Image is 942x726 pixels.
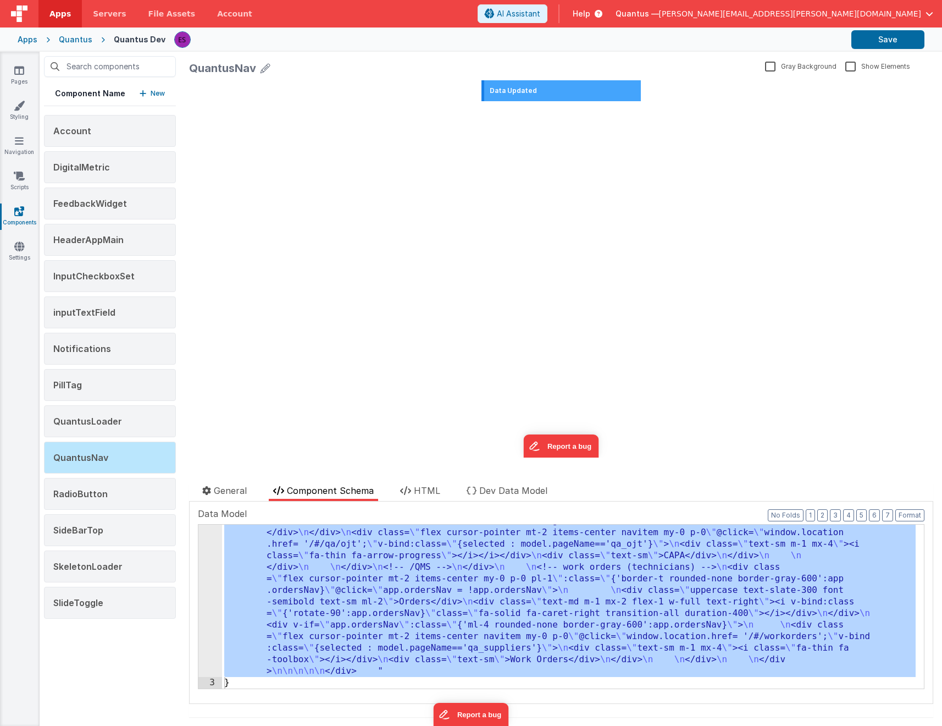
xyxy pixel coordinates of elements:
[53,271,135,282] span: InputCheckboxSet
[44,56,176,77] input: Search components
[830,509,841,521] button: 3
[114,34,165,45] div: Quantus Dev
[434,703,509,726] iframe: Marker.io feedback button
[53,380,82,391] span: PillTag
[869,509,880,521] button: 6
[53,597,103,608] span: SlideToggle
[53,561,123,572] span: SkeletonLoader
[18,34,37,45] div: Apps
[616,8,933,19] button: Quantus — [PERSON_NAME][EMAIL_ADDRESS][PERSON_NAME][DOMAIN_NAME]
[53,125,91,136] span: Account
[53,343,111,354] span: Notifications
[616,8,659,19] span: Quantus —
[414,485,440,496] span: HTML
[659,8,921,19] span: [PERSON_NAME][EMAIL_ADDRESS][PERSON_NAME][DOMAIN_NAME]
[882,509,893,521] button: 7
[175,32,190,47] img: 2445f8d87038429357ee99e9bdfcd63a
[59,34,92,45] div: Quantus
[53,307,115,318] span: inputTextField
[55,88,125,99] h5: Component Name
[497,8,540,19] span: AI Assistant
[148,8,196,19] span: File Assets
[53,416,122,427] span: QuantusLoader
[53,162,110,173] span: DigitalMetric
[851,30,924,49] button: Save
[53,525,103,536] span: SideBarTop
[287,485,374,496] span: Component Schema
[301,5,446,15] div: Data Updated
[151,88,165,99] p: New
[768,509,804,521] button: No Folds
[198,677,222,689] div: 3
[845,61,910,71] label: Show Elements
[53,234,124,245] span: HeaderAppMain
[49,8,71,19] span: Apps
[817,509,828,521] button: 2
[140,88,165,99] button: New
[856,509,867,521] button: 5
[214,485,247,496] span: General
[53,488,108,499] span: RadioButton
[189,61,256,76] div: QuantusNav
[53,198,127,209] span: FeedbackWidget
[765,61,836,71] label: Gray Background
[198,507,247,520] span: Data Model
[895,509,924,521] button: Format
[478,4,547,23] button: AI Assistant
[573,8,590,19] span: Help
[335,354,410,377] iframe: Marker.io feedback button
[843,509,854,521] button: 4
[93,8,126,19] span: Servers
[479,485,547,496] span: Dev Data Model
[53,452,108,463] span: QuantusNav
[806,509,815,521] button: 1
